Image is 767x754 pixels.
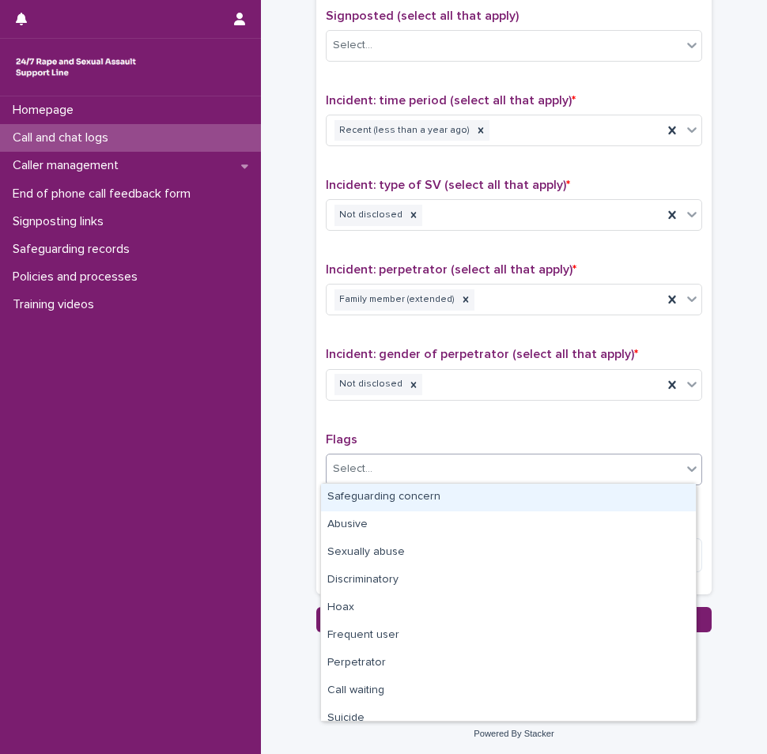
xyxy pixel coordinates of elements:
[326,9,519,22] span: Signposted (select all that apply)
[334,289,457,311] div: Family member (extended)
[6,270,150,285] p: Policies and processes
[6,297,107,312] p: Training videos
[321,677,696,705] div: Call waiting
[321,511,696,539] div: Abusive
[321,650,696,677] div: Perpetrator
[321,567,696,594] div: Discriminatory
[326,348,638,360] span: Incident: gender of perpetrator (select all that apply)
[334,374,405,395] div: Not disclosed
[316,607,712,632] button: Save
[321,705,696,733] div: Suicide
[321,622,696,650] div: Frequent user
[326,263,576,276] span: Incident: perpetrator (select all that apply)
[6,187,203,202] p: End of phone call feedback form
[326,94,576,107] span: Incident: time period (select all that apply)
[326,433,357,446] span: Flags
[13,51,139,83] img: rhQMoQhaT3yELyF149Cw
[321,484,696,511] div: Safeguarding concern
[6,214,116,229] p: Signposting links
[6,242,142,257] p: Safeguarding records
[326,179,570,191] span: Incident: type of SV (select all that apply)
[321,594,696,622] div: Hoax
[333,37,372,54] div: Select...
[6,158,131,173] p: Caller management
[6,103,86,118] p: Homepage
[474,729,554,738] a: Powered By Stacker
[334,205,405,226] div: Not disclosed
[321,539,696,567] div: Sexually abuse
[6,130,121,145] p: Call and chat logs
[334,120,472,141] div: Recent (less than a year ago)
[333,461,372,477] div: Select...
